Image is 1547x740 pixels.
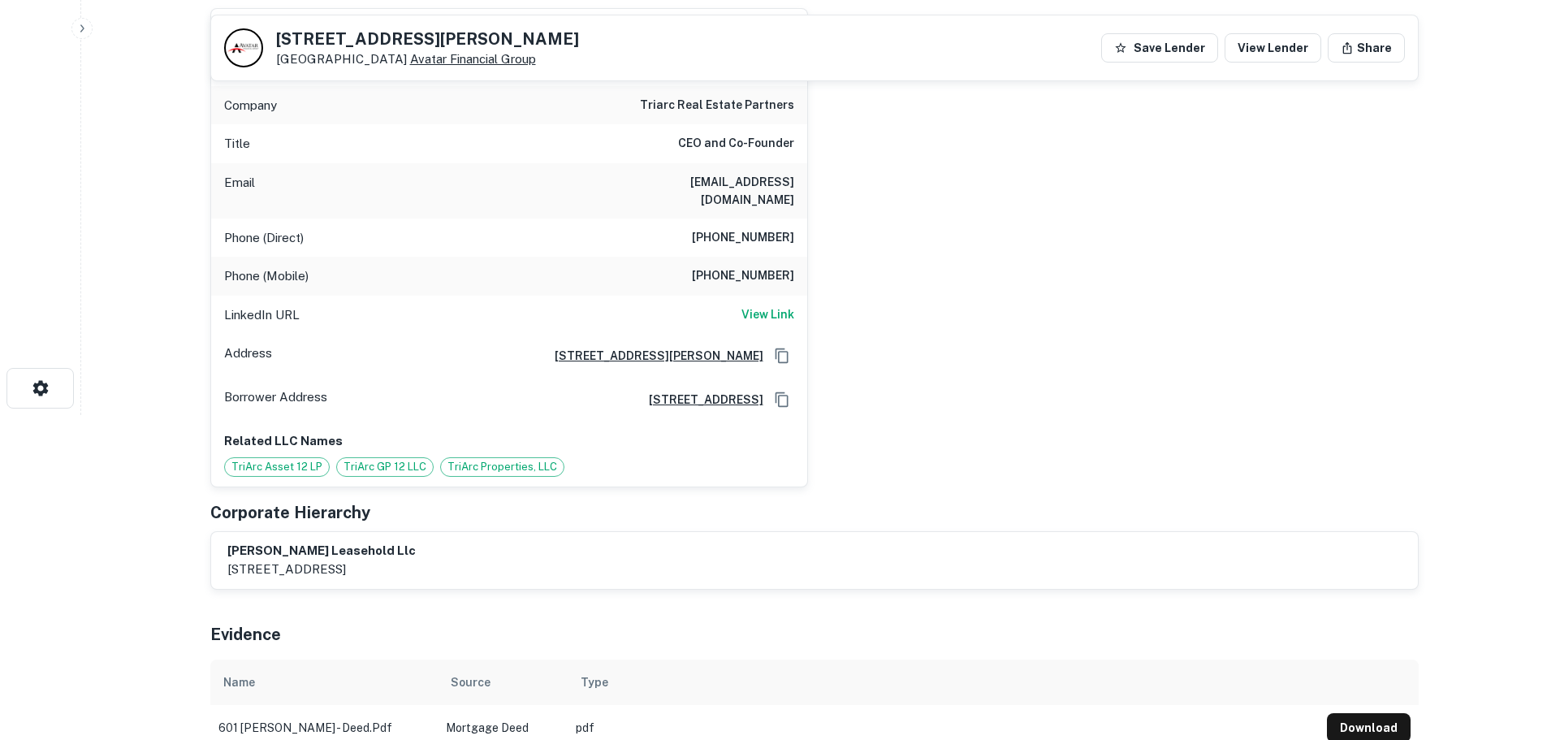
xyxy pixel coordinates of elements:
[640,96,794,115] h6: triarc real estate partners
[276,52,579,67] p: [GEOGRAPHIC_DATA]
[223,673,255,692] div: Name
[581,673,608,692] div: Type
[1328,33,1405,63] button: Share
[210,622,281,647] h5: Evidence
[224,173,255,209] p: Email
[692,266,794,286] h6: [PHONE_NUMBER]
[224,228,304,248] p: Phone (Direct)
[741,305,794,323] h6: View Link
[276,31,579,47] h5: [STREET_ADDRESS][PERSON_NAME]
[678,134,794,154] h6: CEO and Co-Founder
[1466,610,1547,688] iframe: Chat Widget
[636,391,763,409] a: [STREET_ADDRESS]
[451,673,490,692] div: Source
[441,459,564,475] span: TriArc Properties, LLC
[210,500,370,525] h5: Corporate Hierarchy
[227,542,416,560] h6: [PERSON_NAME] leasehold llc
[224,134,250,154] p: Title
[568,660,1319,705] th: Type
[438,660,568,705] th: Source
[410,52,536,66] a: Avatar Financial Group
[224,96,277,115] p: Company
[225,459,329,475] span: TriArc Asset 12 LP
[770,344,794,368] button: Copy Address
[210,660,438,705] th: Name
[224,344,272,368] p: Address
[224,387,327,412] p: Borrower Address
[224,266,309,286] p: Phone (Mobile)
[337,459,433,475] span: TriArc GP 12 LLC
[227,560,416,579] p: [STREET_ADDRESS]
[1101,33,1218,63] button: Save Lender
[1225,33,1321,63] a: View Lender
[542,347,763,365] a: [STREET_ADDRESS][PERSON_NAME]
[741,305,794,325] a: View Link
[770,387,794,412] button: Copy Address
[224,431,794,451] p: Related LLC Names
[224,305,300,325] p: LinkedIn URL
[599,173,794,209] h6: [EMAIL_ADDRESS][DOMAIN_NAME]
[692,228,794,248] h6: [PHONE_NUMBER]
